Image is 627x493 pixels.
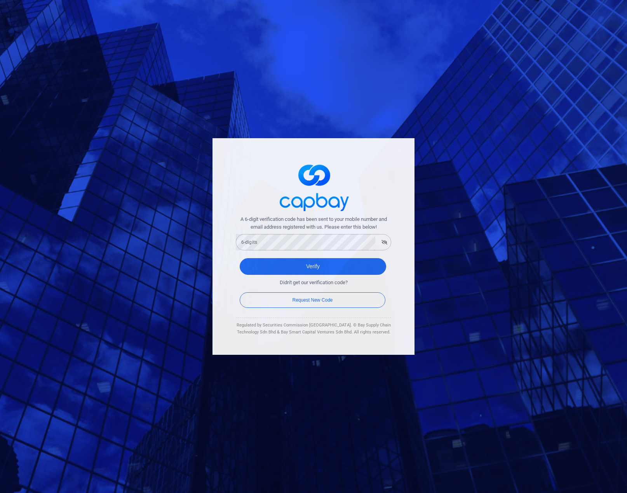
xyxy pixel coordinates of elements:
img: logo [275,158,352,215]
span: A 6-digit verification code has been sent to your mobile number and email address registered with... [236,215,391,232]
div: Regulated by Securities Commission [GEOGRAPHIC_DATA]. © Bay Supply Chain Technology Sdn Bhd & Bay... [236,322,391,335]
span: Didn't get our verification code? [280,279,348,287]
button: Verify [240,258,386,275]
button: Request New Code [240,292,385,308]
